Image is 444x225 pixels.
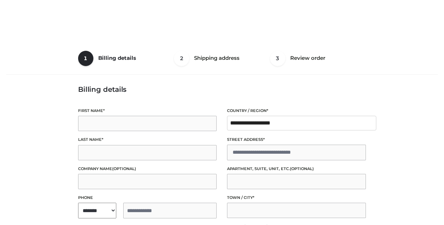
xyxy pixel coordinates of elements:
[227,107,366,114] label: Country / Region
[78,166,217,172] label: Company name
[78,136,217,143] label: Last name
[98,55,136,61] span: Billing details
[78,107,217,114] label: First name
[290,166,314,171] span: (optional)
[227,136,366,143] label: Street address
[174,51,189,66] span: 2
[78,85,366,94] h3: Billing details
[270,51,285,66] span: 3
[78,194,217,201] label: Phone
[227,194,366,201] label: Town / City
[78,51,93,66] span: 1
[112,166,136,171] span: (optional)
[227,166,366,172] label: Apartment, suite, unit, etc.
[290,55,325,61] span: Review order
[194,55,240,61] span: Shipping address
